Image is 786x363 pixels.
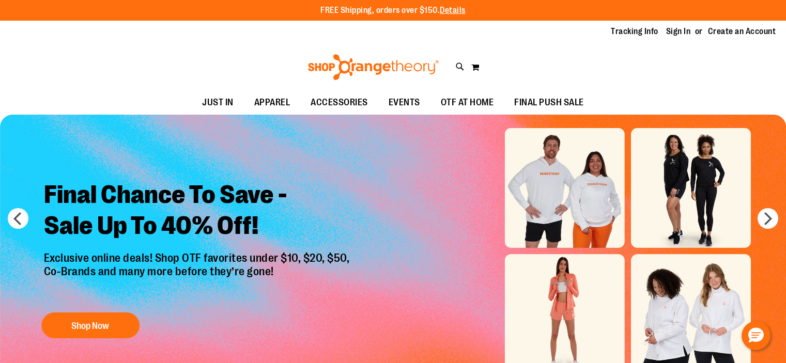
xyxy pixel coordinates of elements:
a: Tracking Info [611,26,658,37]
a: ACCESSORIES [300,91,378,115]
h2: Final Chance To Save - Sale Up To 40% Off! [36,171,360,251]
a: APPAREL [244,91,301,115]
img: Shop Orangetheory [306,54,440,80]
a: FINAL PUSH SALE [504,91,594,115]
span: JUST IN [202,91,234,114]
a: Details [440,6,466,15]
a: EVENTS [378,91,430,115]
a: OTF AT HOME [430,91,504,115]
a: JUST IN [192,91,244,115]
span: ACCESSORIES [311,91,368,114]
a: Sign In [666,26,691,37]
button: Shop Now [41,312,140,338]
span: EVENTS [389,91,420,114]
span: FINAL PUSH SALE [514,91,584,114]
p: Exclusive online deals! Shop OTF favorites under $10, $20, $50, Co-Brands and many more before th... [36,251,360,302]
button: Hello, have a question? Let’s chat. [742,321,770,350]
span: OTF AT HOME [441,91,494,114]
span: APPAREL [254,91,290,114]
a: Create an Account [708,26,776,37]
p: FREE Shipping, orders over $150. [320,5,466,17]
button: next [758,208,778,229]
button: prev [8,208,28,229]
